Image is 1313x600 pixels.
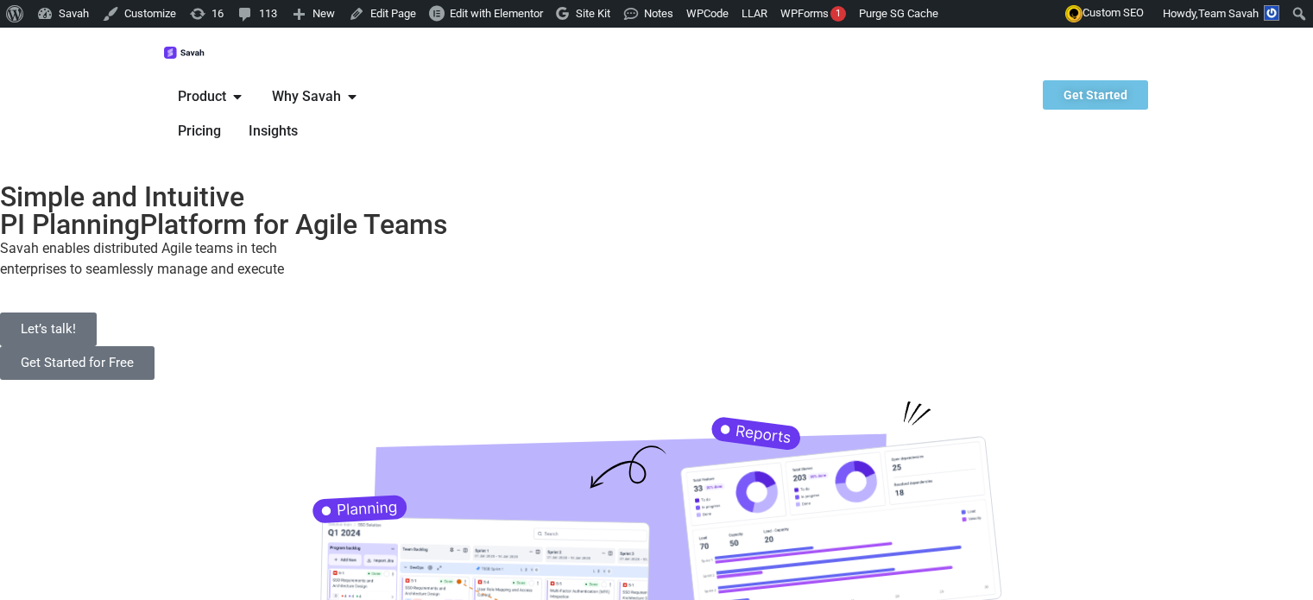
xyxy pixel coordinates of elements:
[272,86,341,107] span: Why Savah
[450,7,543,20] span: Edit with Elementor
[576,7,610,20] span: Site Kit
[21,357,134,369] span: Get Started for Free
[1198,7,1259,20] span: Team Savah
[830,6,846,22] div: 1
[1064,89,1127,101] span: Get Started
[249,121,298,142] a: Insights
[164,79,406,148] div: Menu Toggle
[1043,80,1148,110] a: Get Started
[178,86,226,107] span: Product
[164,79,406,148] nav: Menu
[178,121,221,142] a: Pricing
[21,323,76,336] span: Let’s talk!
